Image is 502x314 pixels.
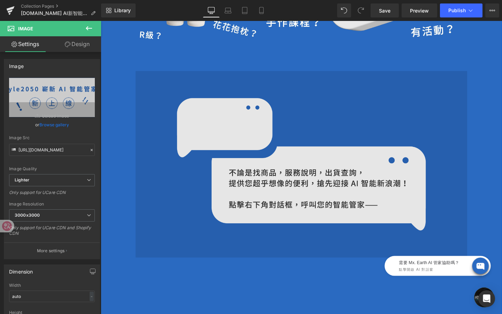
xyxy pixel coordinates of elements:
button: Publish [440,3,482,17]
a: Mobile [253,3,270,17]
a: New Library [101,3,136,17]
a: Preview [402,3,437,17]
input: auto [9,291,95,302]
div: Width [9,283,95,288]
div: Image [9,59,24,69]
input: Link [9,144,95,156]
div: Image Quality [9,166,95,171]
div: Only support for UCare CDN [9,190,95,200]
div: or [9,121,95,128]
div: Only support for UCare CDN and Shopify CDN [9,225,95,241]
span: Save [379,7,390,14]
span: Library [114,7,131,14]
a: Design [52,36,102,52]
span: Publish [448,8,466,13]
button: Redo [354,3,368,17]
b: Lighter [15,177,29,182]
button: Undo [337,3,351,17]
div: Dimension [9,265,33,275]
iframe: Tiledesk Widget [275,238,415,273]
div: 打開聊天 [393,280,413,301]
a: Collection Pages [21,3,101,9]
span: Image [18,26,33,31]
p: More settings [37,248,65,254]
div: - [90,292,94,301]
button: More settings [4,242,100,259]
button: More [485,3,499,17]
span: [DOMAIN_NAME] AI新智能管家 [21,10,88,16]
a: Browse gallery [39,119,69,131]
div: Image Src [9,135,95,140]
a: Tablet [236,3,253,17]
div: Open Intercom Messenger [478,290,495,307]
a: Laptop [220,3,236,17]
span: Preview [410,7,429,14]
a: Desktop [203,3,220,17]
b: 3000x3000 [15,212,40,218]
div: Image Resolution [9,202,95,207]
